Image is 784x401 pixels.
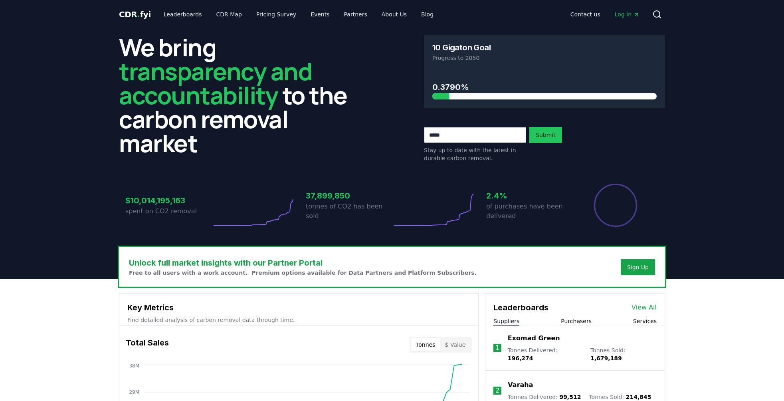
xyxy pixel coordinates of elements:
a: Pricing Survey [250,7,303,22]
a: Leaderboards [157,7,208,22]
h3: 10 Gigaton Goal [432,44,491,52]
h3: $10,014,195,163 [125,195,212,206]
nav: Main [564,7,646,22]
p: 1 [495,343,499,353]
span: 1,679,189 [590,355,622,361]
tspan: 29M [129,389,139,395]
a: Varaha [508,380,533,390]
button: Submit [529,127,562,143]
h3: Unlock full market insights with our Partner Portal [129,257,477,269]
p: 2 [495,386,499,395]
p: of purchases have been delivered [486,202,572,221]
p: tonnes of CO2 has been sold [306,202,392,221]
h3: Total Sales [126,337,169,353]
p: Progress to 2050 [432,54,657,62]
h3: 0.3790% [432,81,657,93]
a: Contact us [564,7,607,22]
p: Tonnes Sold : [590,346,657,362]
span: 214,845 [626,394,651,400]
a: Events [304,7,336,22]
a: CDR Map [210,7,248,22]
span: transparency and accountability [119,55,312,111]
p: Find detailed analysis of carbon removal data through time. [127,316,470,324]
div: Percentage of sales delivered [593,183,638,228]
a: Partners [338,7,374,22]
h3: 2.4% [486,190,572,202]
h3: 37,899,850 [306,190,392,202]
span: CDR fyi [119,10,151,19]
button: Suppliers [493,317,519,325]
p: Tonnes Delivered : [508,346,582,362]
p: spent on CO2 removal [125,206,212,216]
button: $ Value [440,338,471,351]
span: 99,512 [559,394,581,400]
a: View All [632,303,657,312]
button: Sign Up [621,259,655,275]
p: Tonnes Sold : [589,393,651,401]
nav: Main [157,7,440,22]
a: Exomad Green [508,334,560,343]
a: Log in [608,7,646,22]
a: Sign Up [627,263,649,271]
button: Services [633,317,657,325]
p: Stay up to date with the latest in durable carbon removal. [424,146,526,162]
p: Free to all users with a work account. Premium options available for Data Partners and Platform S... [129,269,477,277]
span: 196,274 [508,355,533,361]
p: Tonnes Delivered : [508,393,581,401]
button: Purchasers [561,317,592,325]
h3: Leaderboards [493,302,548,314]
a: Blog [415,7,440,22]
span: . [137,10,140,19]
span: Log in [615,10,639,18]
h2: We bring to the carbon removal market [119,35,360,155]
button: Tonnes [411,338,440,351]
h3: Key Metrics [127,302,470,314]
a: About Us [375,7,413,22]
tspan: 38M [129,363,139,369]
a: CDR.fyi [119,9,151,20]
